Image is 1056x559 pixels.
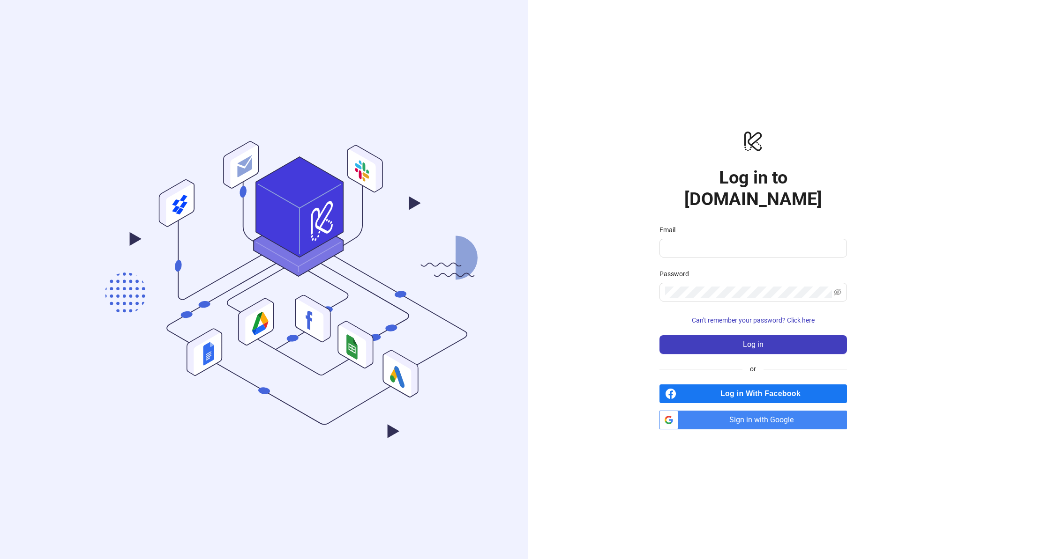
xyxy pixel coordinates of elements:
a: Can't remember your password? Click here [659,316,847,324]
h1: Log in to [DOMAIN_NAME] [659,167,847,210]
a: Sign in with Google [659,411,847,429]
span: or [742,364,764,374]
span: Can't remember your password? Click here [692,316,815,324]
span: Log in [743,340,764,349]
a: Log in With Facebook [659,384,847,403]
button: Log in [659,335,847,354]
span: Log in With Facebook [680,384,847,403]
label: Email [659,225,682,235]
span: Sign in with Google [682,411,847,429]
span: eye-invisible [834,288,841,296]
label: Password [659,269,695,279]
input: Password [665,287,832,298]
input: Email [665,243,839,254]
button: Can't remember your password? Click here [659,313,847,328]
